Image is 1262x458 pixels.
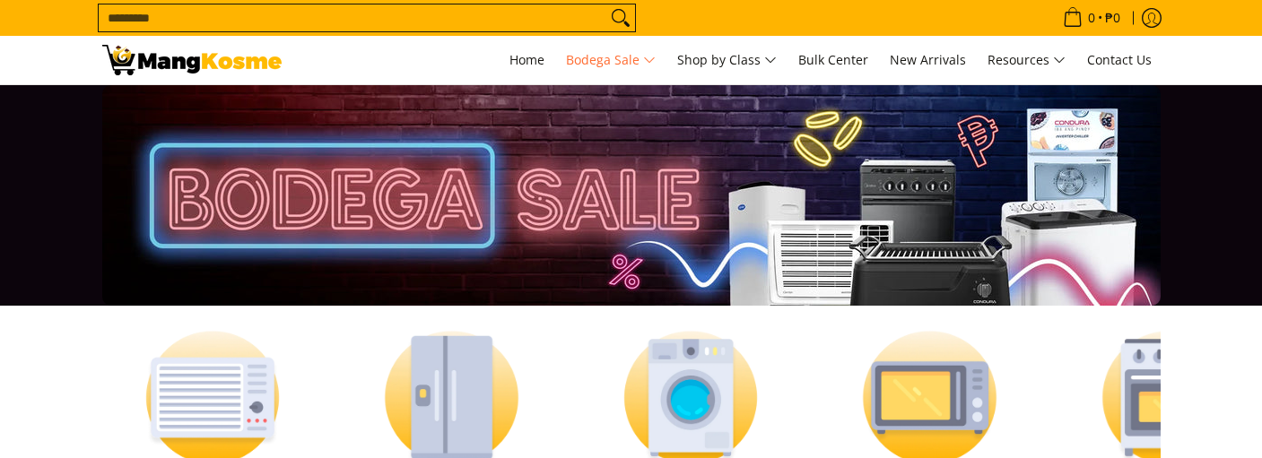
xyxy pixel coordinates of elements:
[606,4,635,31] button: Search
[677,49,777,72] span: Shop by Class
[988,49,1066,72] span: Resources
[1087,51,1152,68] span: Contact Us
[979,36,1075,84] a: Resources
[1102,12,1123,24] span: ₱0
[500,36,553,84] a: Home
[890,51,966,68] span: New Arrivals
[798,51,868,68] span: Bulk Center
[300,36,1161,84] nav: Main Menu
[557,36,665,84] a: Bodega Sale
[881,36,975,84] a: New Arrivals
[102,45,282,75] img: Bodega Sale l Mang Kosme: Cost-Efficient &amp; Quality Home Appliances
[789,36,877,84] a: Bulk Center
[668,36,786,84] a: Shop by Class
[1078,36,1161,84] a: Contact Us
[566,49,656,72] span: Bodega Sale
[1085,12,1098,24] span: 0
[509,51,544,68] span: Home
[1057,8,1126,28] span: •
